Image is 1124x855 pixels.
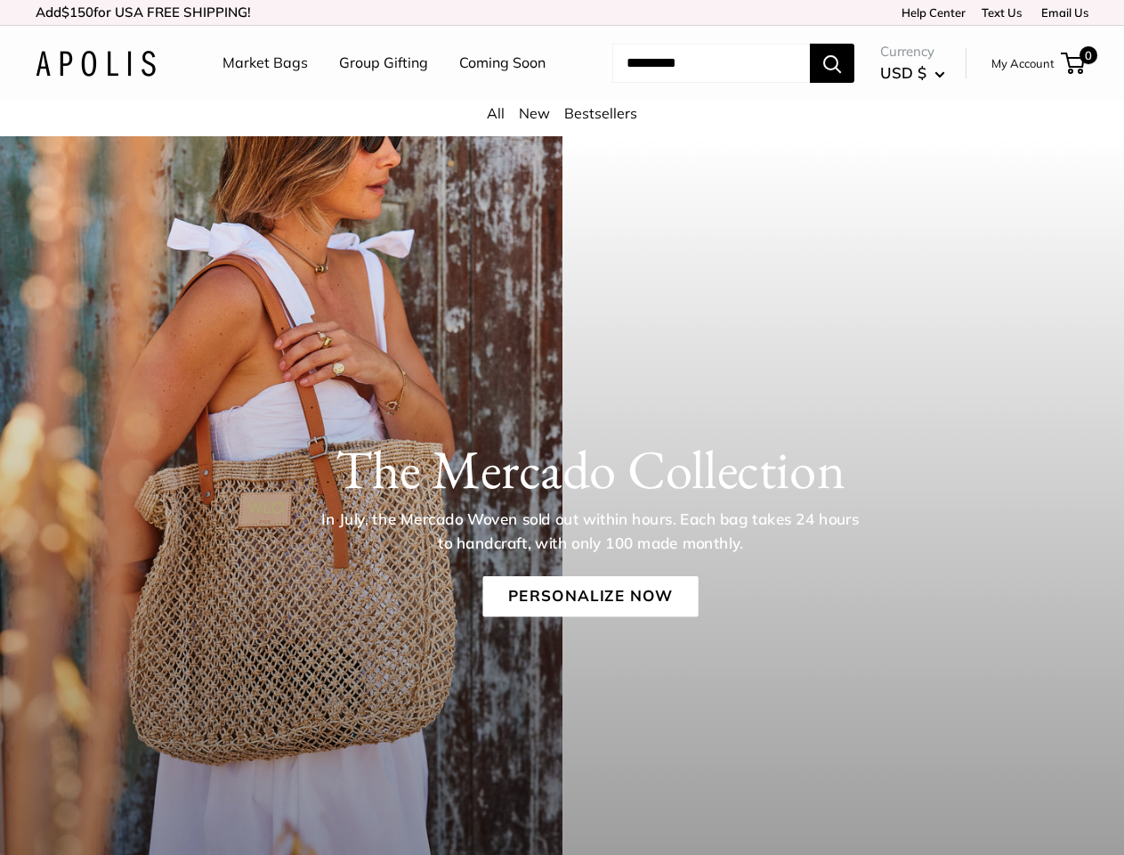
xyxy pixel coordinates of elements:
[222,50,308,77] a: Market Bags
[564,104,637,122] a: Bestsellers
[487,104,505,122] a: All
[1080,46,1097,64] span: 0
[315,508,865,555] p: In July, the Mercado Woven sold out within hours. Each bag takes 24 hours to handcraft, with only...
[1063,53,1085,74] a: 0
[895,5,966,20] a: Help Center
[1035,5,1088,20] a: Email Us
[90,437,1090,501] h1: The Mercado Collection
[36,51,156,77] img: Apolis
[880,39,945,64] span: Currency
[880,63,926,82] span: USD $
[880,59,945,87] button: USD $
[612,44,810,83] input: Search...
[61,4,93,20] span: $150
[459,50,546,77] a: Coming Soon
[810,44,854,83] button: Search
[339,50,428,77] a: Group Gifting
[982,5,1022,20] a: Text Us
[519,104,550,122] a: New
[482,576,698,617] a: Personalize Now
[991,53,1055,74] a: My Account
